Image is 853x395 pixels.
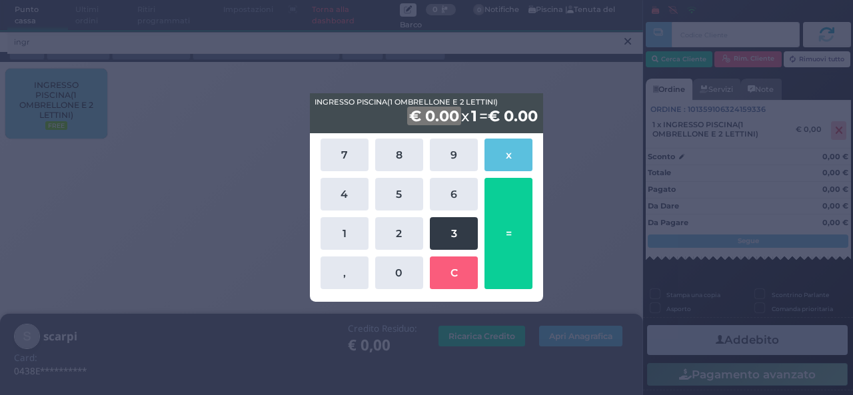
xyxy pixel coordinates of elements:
button: C [430,256,478,289]
button: 8 [375,139,423,171]
button: 0 [375,256,423,289]
button: 3 [430,217,478,250]
b: € 0.00 [407,107,461,125]
button: 4 [321,178,369,210]
b: 1 [469,107,479,125]
b: € 0.00 [488,107,538,125]
button: 7 [321,139,369,171]
button: 2 [375,217,423,250]
button: 5 [375,178,423,210]
button: 9 [430,139,478,171]
button: = [484,178,532,289]
div: x = [310,93,543,133]
button: 1 [321,217,369,250]
button: 6 [430,178,478,210]
span: INGRESSO PISCINA(1 OMBRELLONE E 2 LETTINI) [315,97,498,108]
button: x [484,139,532,171]
button: , [321,256,369,289]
